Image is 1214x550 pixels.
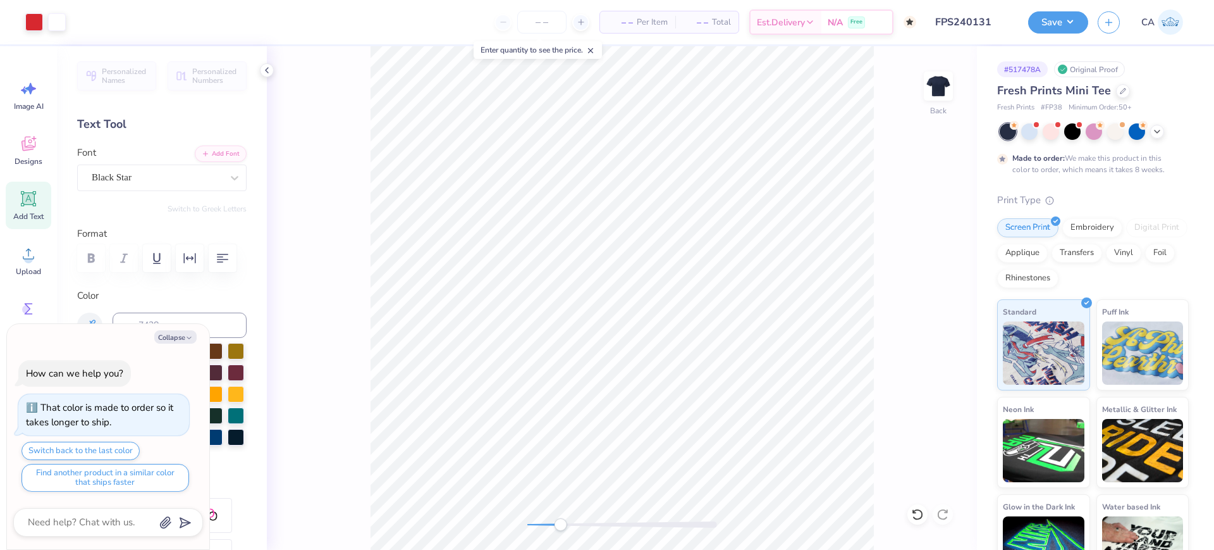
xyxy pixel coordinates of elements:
img: Back [926,73,951,99]
div: Accessibility label [554,518,567,531]
span: Free [850,18,862,27]
span: Add Text [13,211,44,222]
img: Metallic & Glitter Ink [1102,419,1184,482]
img: Puff Ink [1102,322,1184,385]
span: # FP38 [1041,103,1062,113]
div: Transfers [1052,244,1102,263]
div: Applique [997,244,1048,263]
img: Standard [1003,322,1084,385]
div: Enter quantity to see the price. [474,41,602,59]
div: Print Type [997,193,1189,208]
div: Original Proof [1054,61,1125,77]
span: Designs [15,156,42,166]
button: Personalized Names [77,61,156,91]
span: Total [712,16,731,29]
input: e.g. 7428 c [113,313,247,338]
button: Add Font [195,146,247,162]
div: Screen Print [997,218,1058,237]
input: Untitled Design [926,9,1019,35]
span: Fresh Prints Mini Tee [997,83,1111,98]
button: Save [1028,11,1088,34]
strong: Made to order: [1012,153,1065,163]
span: Per Item [637,16,668,29]
img: Chollene Anne Aranda [1158,9,1183,35]
span: Minimum Order: 50 + [1069,103,1132,113]
span: Standard [1003,305,1036,318]
a: CA [1136,9,1189,35]
img: Neon Ink [1003,419,1084,482]
input: – – [517,11,567,34]
span: Image AI [14,101,44,111]
div: Embroidery [1062,218,1122,237]
span: Est. Delivery [757,16,805,29]
div: We make this product in this color to order, which means it takes 8 weeks. [1012,153,1168,175]
button: Personalized Numbers [168,61,247,91]
span: Glow in the Dark Ink [1003,500,1075,513]
button: Find another product in a similar color that ships faster [21,464,189,492]
label: Font [77,146,96,160]
label: Color [77,289,247,303]
span: N/A [828,16,843,29]
span: – – [683,16,708,29]
button: Switch back to the last color [21,442,140,460]
button: Collapse [154,330,197,344]
span: Puff Ink [1102,305,1129,318]
div: Text Tool [77,116,247,133]
div: Digital Print [1126,218,1187,237]
span: CA [1141,15,1155,30]
div: That color is made to order so it takes longer to ship. [26,401,173,428]
span: Personalized Names [102,67,149,85]
div: Foil [1145,244,1175,263]
div: # 517478A [997,61,1048,77]
div: Rhinestones [997,269,1058,288]
span: Water based Ink [1102,500,1160,513]
span: Neon Ink [1003,403,1034,416]
span: – – [608,16,633,29]
span: Upload [16,266,41,277]
button: Switch to Greek Letters [168,204,247,214]
span: Fresh Prints [997,103,1034,113]
div: Vinyl [1106,244,1141,263]
div: How can we help you? [26,367,123,380]
span: Metallic & Glitter Ink [1102,403,1177,416]
label: Format [77,227,247,241]
div: Back [930,105,947,116]
span: Greek [19,322,39,332]
span: Personalized Numbers [192,67,239,85]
